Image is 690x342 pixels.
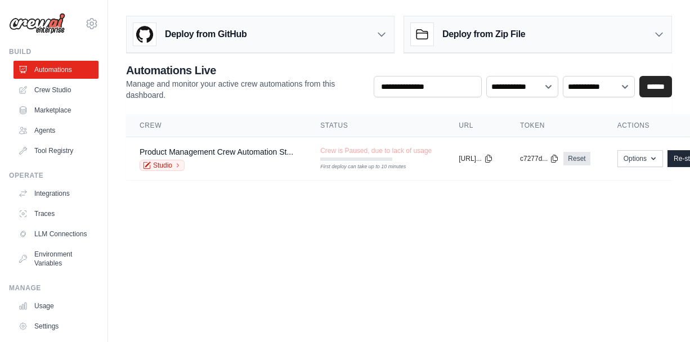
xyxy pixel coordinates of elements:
a: Crew Studio [14,81,98,99]
div: Operate [9,171,98,180]
a: Traces [14,205,98,223]
div: First deploy can take up to 10 minutes [320,163,392,171]
h3: Deploy from GitHub [165,28,247,41]
button: c7277d... [520,154,559,163]
a: Settings [14,317,98,335]
a: Reset [563,152,590,165]
a: Tool Registry [14,142,98,160]
a: Usage [14,297,98,315]
p: Manage and monitor your active crew automations from this dashboard. [126,78,365,101]
th: URL [445,114,507,137]
div: Build [9,47,98,56]
a: Automations [14,61,98,79]
th: Status [307,114,445,137]
img: Logo [9,13,65,34]
a: Studio [140,160,185,171]
h2: Automations Live [126,62,365,78]
a: Integrations [14,184,98,202]
a: Product Management Crew Automation St... [140,147,293,156]
a: Marketplace [14,101,98,119]
a: Environment Variables [14,245,98,272]
th: Crew [126,114,307,137]
span: Crew is Paused, due to lack of usage [320,146,432,155]
a: Agents [14,121,98,139]
img: GitHub Logo [133,23,156,46]
button: Options [617,150,663,167]
h3: Deploy from Zip File [442,28,525,41]
div: Manage [9,283,98,292]
th: Token [507,114,604,137]
a: LLM Connections [14,225,98,243]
